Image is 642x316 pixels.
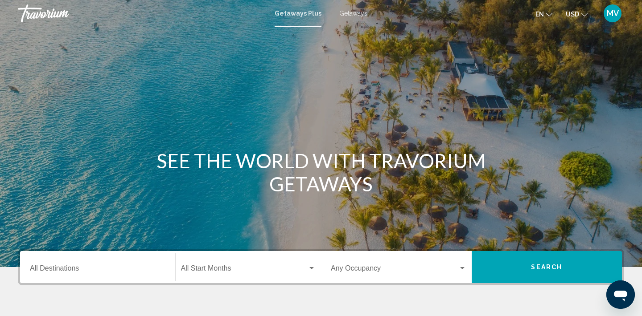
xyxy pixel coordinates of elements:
[20,251,622,283] div: Search widget
[566,11,579,18] span: USD
[535,8,552,20] button: Change language
[531,264,562,271] span: Search
[339,10,367,17] a: Getaways
[154,149,488,195] h1: SEE THE WORLD WITH TRAVORIUM GETAWAYS
[601,4,624,23] button: User Menu
[566,8,588,20] button: Change currency
[18,4,266,22] a: Travorium
[472,251,622,283] button: Search
[607,9,619,18] span: MV
[275,10,321,17] a: Getaways Plus
[606,280,635,309] iframe: Button to launch messaging window
[535,11,544,18] span: en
